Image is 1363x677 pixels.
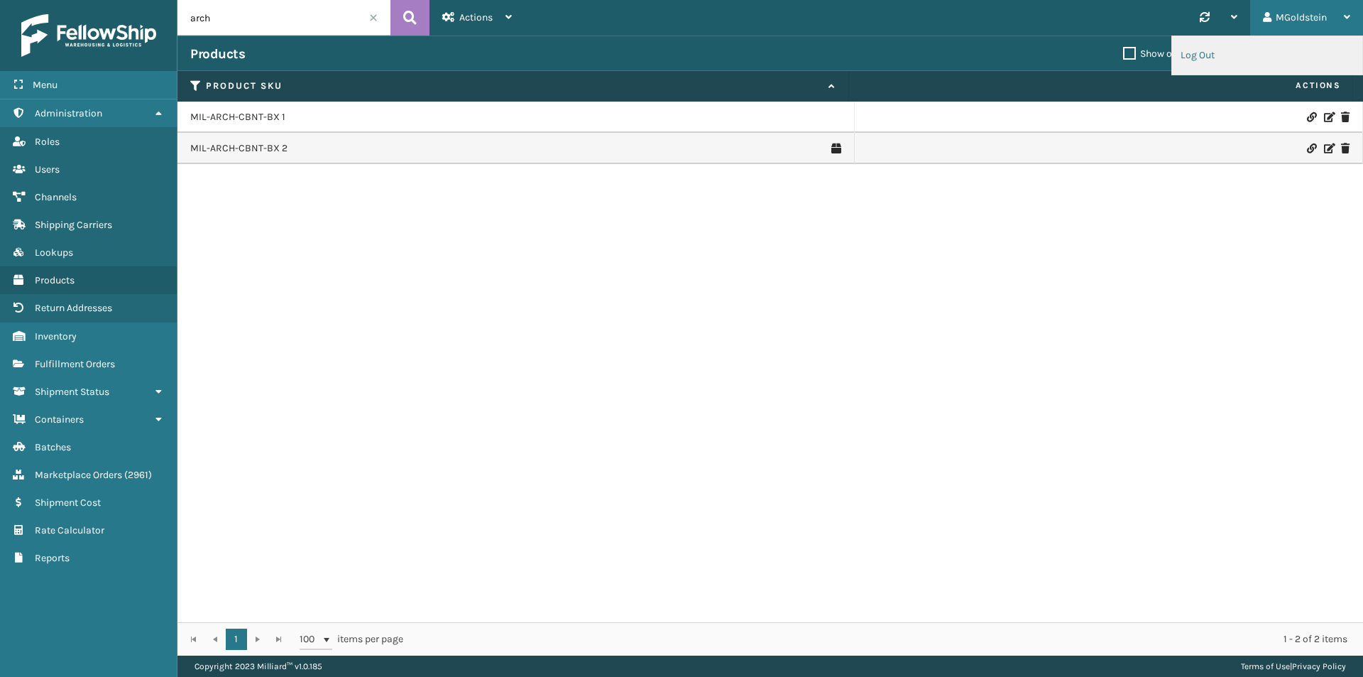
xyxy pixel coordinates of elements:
span: Shipment Cost [35,497,101,509]
a: MIL-ARCH-CBNT-BX 1 [190,110,285,124]
div: 1 - 2 of 2 items [423,632,1347,646]
span: items per page [300,629,403,650]
span: Shipment Status [35,386,109,398]
img: logo [21,14,156,57]
a: 1 [226,629,247,650]
span: ( 2961 ) [124,469,152,481]
span: Lookups [35,247,73,259]
span: Fulfillment Orders [35,358,115,370]
span: Actions [853,74,1350,97]
li: Log Out [1172,36,1362,75]
i: Link Product [1307,143,1315,153]
span: Reports [35,552,70,564]
span: Administration [35,107,102,119]
span: Channels [35,191,77,203]
span: Rate Calculator [35,524,104,536]
a: MIL-ARCH-CBNT-BX 2 [190,141,288,156]
label: Product SKU [206,80,821,92]
label: Show only active SKU-s [1123,48,1244,60]
span: Products [35,274,75,286]
p: Copyright 2023 Milliard™ v 1.0.185 [195,656,322,677]
span: Marketplace Orders [35,469,122,481]
i: Delete [1341,143,1350,153]
span: Actions [459,11,493,23]
span: Users [35,163,60,175]
i: Edit [1324,143,1332,153]
div: | [1241,656,1346,677]
span: Inventory [35,330,77,342]
h3: Products [190,45,245,63]
i: Edit [1324,112,1332,122]
span: Shipping Carriers [35,219,112,231]
a: Terms of Use [1241,661,1290,671]
span: Roles [35,136,60,148]
a: Privacy Policy [1292,661,1346,671]
span: Menu [33,79,58,91]
span: Batches [35,441,71,453]
span: 100 [300,632,321,646]
span: Containers [35,413,84,426]
i: Link Product [1307,112,1315,122]
i: Delete [1341,112,1350,122]
span: Return Addresses [35,302,112,314]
